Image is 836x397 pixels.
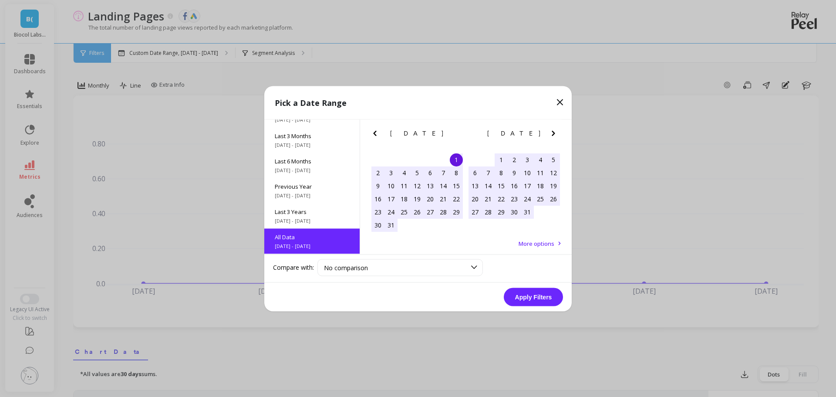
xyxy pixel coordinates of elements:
[469,192,482,205] div: Choose Sunday, August 20th, 2017
[534,179,547,192] div: Choose Friday, August 18th, 2017
[534,192,547,205] div: Choose Friday, August 25th, 2017
[467,128,481,142] button: Previous Month
[384,179,398,192] div: Choose Monday, July 10th, 2017
[487,129,542,136] span: [DATE]
[482,205,495,218] div: Choose Monday, August 28th, 2017
[370,128,384,142] button: Previous Month
[371,166,384,179] div: Choose Sunday, July 2nd, 2017
[508,179,521,192] div: Choose Wednesday, August 16th, 2017
[482,166,495,179] div: Choose Monday, August 7th, 2017
[437,166,450,179] div: Choose Friday, July 7th, 2017
[547,166,560,179] div: Choose Saturday, August 12th, 2017
[371,205,384,218] div: Choose Sunday, July 23rd, 2017
[398,205,411,218] div: Choose Tuesday, July 25th, 2017
[275,182,349,190] span: Previous Year
[384,192,398,205] div: Choose Monday, July 17th, 2017
[495,153,508,166] div: Choose Tuesday, August 1st, 2017
[495,192,508,205] div: Choose Tuesday, August 22nd, 2017
[275,233,349,241] span: All Data
[508,166,521,179] div: Choose Wednesday, August 9th, 2017
[482,192,495,205] div: Choose Monday, August 21st, 2017
[371,192,384,205] div: Choose Sunday, July 16th, 2017
[437,192,450,205] div: Choose Friday, July 21st, 2017
[495,166,508,179] div: Choose Tuesday, August 8th, 2017
[398,179,411,192] div: Choose Tuesday, July 11th, 2017
[450,166,463,179] div: Choose Saturday, July 8th, 2017
[521,179,534,192] div: Choose Thursday, August 17th, 2017
[519,239,554,247] span: More options
[521,153,534,166] div: Choose Thursday, August 3rd, 2017
[398,166,411,179] div: Choose Tuesday, July 4th, 2017
[371,179,384,192] div: Choose Sunday, July 9th, 2017
[504,288,563,306] button: Apply Filters
[275,96,347,109] p: Pick a Date Range
[508,192,521,205] div: Choose Wednesday, August 23rd, 2017
[547,192,560,205] div: Choose Saturday, August 26th, 2017
[508,205,521,218] div: Choose Wednesday, August 30th, 2017
[450,192,463,205] div: Choose Saturday, July 22nd, 2017
[324,263,368,271] span: No comparison
[384,218,398,231] div: Choose Monday, July 31st, 2017
[534,153,547,166] div: Choose Friday, August 4th, 2017
[469,179,482,192] div: Choose Sunday, August 13th, 2017
[508,153,521,166] div: Choose Wednesday, August 2nd, 2017
[469,205,482,218] div: Choose Sunday, August 27th, 2017
[495,205,508,218] div: Choose Tuesday, August 29th, 2017
[275,116,349,123] span: [DATE] - [DATE]
[275,192,349,199] span: [DATE] - [DATE]
[384,166,398,179] div: Choose Monday, July 3rd, 2017
[424,166,437,179] div: Choose Thursday, July 6th, 2017
[521,166,534,179] div: Choose Thursday, August 10th, 2017
[521,205,534,218] div: Choose Thursday, August 31st, 2017
[275,157,349,165] span: Last 6 Months
[371,218,384,231] div: Choose Sunday, July 30th, 2017
[275,207,349,215] span: Last 3 Years
[384,205,398,218] div: Choose Monday, July 24th, 2017
[548,128,562,142] button: Next Month
[411,166,424,179] div: Choose Wednesday, July 5th, 2017
[534,166,547,179] div: Choose Friday, August 11th, 2017
[411,192,424,205] div: Choose Wednesday, July 19th, 2017
[450,205,463,218] div: Choose Saturday, July 29th, 2017
[450,153,463,166] div: Choose Saturday, July 1st, 2017
[390,129,445,136] span: [DATE]
[273,263,314,272] label: Compare with:
[495,179,508,192] div: Choose Tuesday, August 15th, 2017
[521,192,534,205] div: Choose Thursday, August 24th, 2017
[398,192,411,205] div: Choose Tuesday, July 18th, 2017
[275,217,349,224] span: [DATE] - [DATE]
[437,205,450,218] div: Choose Friday, July 28th, 2017
[451,128,465,142] button: Next Month
[547,179,560,192] div: Choose Saturday, August 19th, 2017
[371,153,463,231] div: month 2017-07
[424,179,437,192] div: Choose Thursday, July 13th, 2017
[482,179,495,192] div: Choose Monday, August 14th, 2017
[275,242,349,249] span: [DATE] - [DATE]
[450,179,463,192] div: Choose Saturday, July 15th, 2017
[469,166,482,179] div: Choose Sunday, August 6th, 2017
[469,153,560,218] div: month 2017-08
[411,179,424,192] div: Choose Wednesday, July 12th, 2017
[424,192,437,205] div: Choose Thursday, July 20th, 2017
[547,153,560,166] div: Choose Saturday, August 5th, 2017
[275,132,349,139] span: Last 3 Months
[411,205,424,218] div: Choose Wednesday, July 26th, 2017
[275,141,349,148] span: [DATE] - [DATE]
[437,179,450,192] div: Choose Friday, July 14th, 2017
[275,166,349,173] span: [DATE] - [DATE]
[424,205,437,218] div: Choose Thursday, July 27th, 2017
